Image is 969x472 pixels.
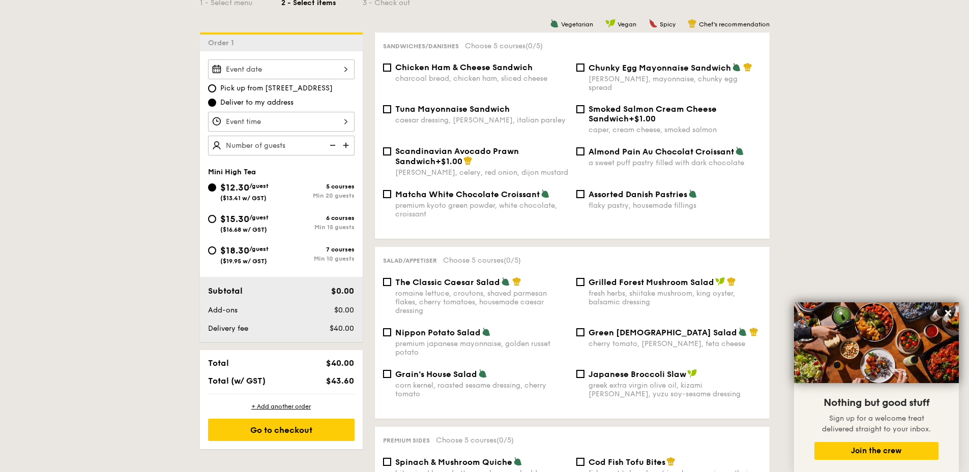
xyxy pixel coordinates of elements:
span: Subtotal [208,286,243,296]
span: Grain's House Salad [395,369,477,379]
input: Almond Pain Au Chocolat Croissanta sweet puff pastry filled with dark chocolate [576,147,584,155]
div: [PERSON_NAME], mayonnaise, chunky egg spread [589,75,761,92]
img: icon-chef-hat.a58ddaea.svg [743,62,752,72]
img: icon-vegan.f8ff3823.svg [687,369,697,378]
span: Premium sides [383,437,430,444]
button: Join the crew [814,442,938,460]
span: Add-ons [208,306,238,314]
input: Event date [208,59,355,79]
input: $15.30/guest($16.68 w/ GST)6 coursesMin 15 guests [208,215,216,223]
input: Tuna Mayonnaise Sandwichcaesar dressing, [PERSON_NAME], italian parsley [383,105,391,113]
span: Cod Fish Tofu Bites [589,457,665,467]
div: [PERSON_NAME], celery, red onion, dijon mustard [395,168,568,177]
button: Close [940,305,956,321]
img: icon-add.58712e84.svg [339,136,355,155]
span: (0/5) [504,256,521,265]
span: Mini High Tea [208,168,256,176]
div: caesar dressing, [PERSON_NAME], italian parsley [395,116,568,124]
input: $12.30/guest($13.41 w/ GST)5 coursesMin 20 guests [208,183,216,192]
span: Deliver to my address [220,98,293,108]
span: Pick up from [STREET_ADDRESS] [220,83,333,93]
span: Scandinavian Avocado Prawn Sandwich [395,146,519,166]
img: icon-vegetarian.fe4039eb.svg [478,369,487,378]
span: ($16.68 w/ GST) [220,226,267,233]
span: Choose 5 courses [436,436,514,445]
span: Almond Pain Au Chocolat Croissant [589,147,734,156]
span: Chef's recommendation [699,21,770,28]
input: Nippon Potato Saladpremium japanese mayonnaise, golden russet potato [383,328,391,336]
div: 6 courses [281,214,355,222]
span: +$1.00 [629,114,656,123]
input: Chicken Ham & Cheese Sandwichcharcoal bread, chicken ham, sliced cheese [383,64,391,72]
input: Smoked Salmon Cream Cheese Sandwich+$1.00caper, cream cheese, smoked salmon [576,105,584,113]
input: Assorted Danish Pastriesflaky pastry, housemade fillings [576,190,584,198]
span: /guest [249,245,269,253]
img: icon-chef-hat.a58ddaea.svg [512,277,521,286]
span: $0.00 [331,286,354,296]
img: icon-chef-hat.a58ddaea.svg [749,327,758,336]
span: /guest [249,182,269,190]
span: Japanese Broccoli Slaw [589,369,686,379]
img: icon-chef-hat.a58ddaea.svg [688,19,697,28]
span: +$1.00 [435,156,462,166]
span: Smoked Salmon Cream Cheese Sandwich [589,104,717,123]
span: Choose 5 courses [443,256,521,265]
input: Japanese Broccoli Slawgreek extra virgin olive oil, kizami [PERSON_NAME], yuzu soy-sesame dressing [576,370,584,378]
div: a sweet puff pastry filled with dark chocolate [589,159,761,167]
img: icon-vegetarian.fe4039eb.svg [550,19,559,28]
input: Chunky Egg Mayonnaise Sandwich[PERSON_NAME], mayonnaise, chunky egg spread [576,64,584,72]
input: Pick up from [STREET_ADDRESS] [208,84,216,92]
span: $15.30 [220,213,249,225]
input: Matcha White Chocolate Croissantpremium kyoto green powder, white chocolate, croissant [383,190,391,198]
span: Total [208,358,229,368]
div: corn kernel, roasted sesame dressing, cherry tomato [395,381,568,398]
input: Green [DEMOGRAPHIC_DATA] Saladcherry tomato, [PERSON_NAME], feta cheese [576,328,584,336]
input: Scandinavian Avocado Prawn Sandwich+$1.00[PERSON_NAME], celery, red onion, dijon mustard [383,147,391,155]
div: cherry tomato, [PERSON_NAME], feta cheese [589,339,761,348]
img: icon-chef-hat.a58ddaea.svg [727,277,736,286]
input: Grilled Forest Mushroom Saladfresh herbs, shiitake mushroom, king oyster, balsamic dressing [576,278,584,286]
span: Sandwiches/Danishes [383,43,459,50]
span: Total (w/ GST) [208,376,266,386]
span: ($19.95 w/ GST) [220,258,267,265]
img: icon-vegetarian.fe4039eb.svg [513,457,522,466]
span: $40.00 [330,324,354,333]
span: The Classic Caesar Salad [395,277,500,287]
span: Nippon Potato Salad [395,328,481,337]
input: Spinach & Mushroom Quichebite-sized base, button mushroom, cheddar [383,458,391,466]
span: Nothing but good stuff [824,397,929,409]
img: icon-vegetarian.fe4039eb.svg [688,189,697,198]
div: + Add another order [208,402,355,411]
span: Vegan [618,21,636,28]
img: icon-vegetarian.fe4039eb.svg [735,146,744,155]
div: romaine lettuce, croutons, shaved parmesan flakes, cherry tomatoes, housemade caesar dressing [395,289,568,315]
img: icon-vegetarian.fe4039eb.svg [501,277,510,286]
div: caper, cream cheese, smoked salmon [589,125,761,134]
img: icon-vegan.f8ff3823.svg [605,19,615,28]
span: Matcha White Chocolate Croissant [395,190,540,199]
span: Chicken Ham & Cheese Sandwich [395,62,533,72]
img: icon-spicy.37a8142b.svg [649,19,658,28]
span: Grilled Forest Mushroom Salad [589,277,714,287]
span: Sign up for a welcome treat delivered straight to your inbox. [822,414,931,433]
span: (0/5) [496,436,514,445]
input: Cod Fish Tofu Bitesfish meat tofu cubes, tri-colour capsicum, thai chilli sauce [576,458,584,466]
input: Grain's House Saladcorn kernel, roasted sesame dressing, cherry tomato [383,370,391,378]
span: Choose 5 courses [465,42,543,50]
div: premium japanese mayonnaise, golden russet potato [395,339,568,357]
div: charcoal bread, chicken ham, sliced cheese [395,74,568,83]
span: $12.30 [220,182,249,193]
span: /guest [249,214,269,221]
input: Number of guests [208,136,355,155]
input: The Classic Caesar Saladromaine lettuce, croutons, shaved parmesan flakes, cherry tomatoes, house... [383,278,391,286]
div: Go to checkout [208,419,355,441]
div: fresh herbs, shiitake mushroom, king oyster, balsamic dressing [589,289,761,306]
img: icon-chef-hat.a58ddaea.svg [666,457,676,466]
div: greek extra virgin olive oil, kizami [PERSON_NAME], yuzu soy-sesame dressing [589,381,761,398]
span: Green [DEMOGRAPHIC_DATA] Salad [589,328,737,337]
span: Chunky Egg Mayonnaise Sandwich [589,63,731,73]
span: $43.60 [326,376,354,386]
div: 5 courses [281,183,355,190]
span: $0.00 [334,306,354,314]
div: Min 10 guests [281,255,355,262]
